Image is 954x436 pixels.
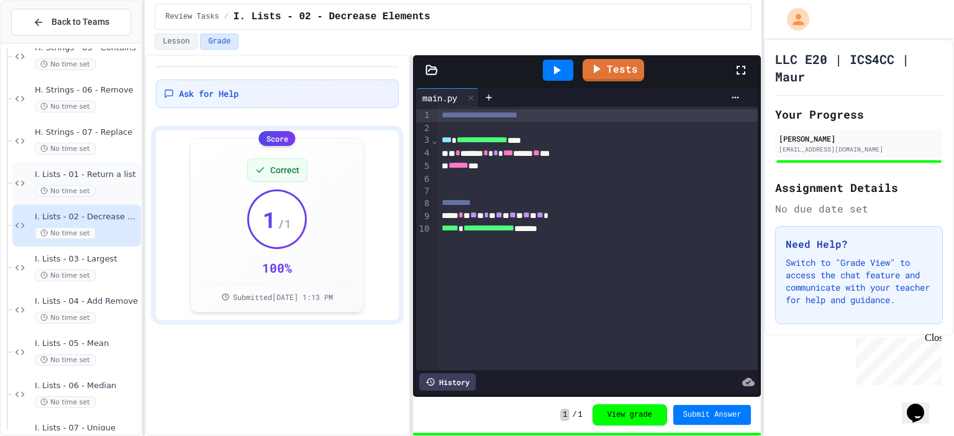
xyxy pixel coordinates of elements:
span: No time set [35,270,96,281]
div: 9 [416,211,432,224]
button: Lesson [155,34,198,50]
span: Submit Answer [683,410,742,420]
div: 2 [416,122,432,135]
div: My Account [774,5,812,34]
span: No time set [35,143,96,155]
span: / [572,410,576,420]
div: 1 [416,109,432,122]
span: Back to Teams [52,16,109,29]
span: I. Lists - 03 - Largest [35,254,139,265]
span: I. Lists - 05 - Mean [35,338,139,349]
div: 5 [416,160,432,173]
span: 1 [578,410,583,420]
span: Submitted [DATE] 1:13 PM [233,292,333,302]
div: No due date set [775,201,943,216]
div: 10 [416,223,432,236]
span: 1 [560,409,570,421]
div: 8 [416,198,432,211]
span: I. Lists - 01 - Return a list [35,170,139,180]
span: I. Lists - 07 - Unique [35,423,139,434]
span: I. Lists - 04 - Add Remove [35,296,139,307]
h3: Need Help? [786,237,932,252]
span: H. Strings - 06 - Remove [35,85,139,96]
button: View grade [593,404,667,425]
span: No time set [35,101,96,112]
span: Correct [270,164,299,176]
button: Grade [200,34,238,50]
div: 4 [416,147,432,160]
div: [EMAIL_ADDRESS][DOMAIN_NAME] [779,145,939,154]
span: No time set [35,396,96,408]
span: H. Strings - 07 - Replace [35,127,139,138]
span: No time set [35,354,96,366]
p: Switch to "Grade View" to access the chat feature and communicate with your teacher for help and ... [786,257,932,306]
span: I. Lists - 02 - Decrease Elements [35,212,139,222]
div: History [419,373,476,391]
div: 6 [416,173,432,186]
div: 7 [416,185,432,198]
div: main.py [416,91,463,104]
div: 100 % [262,259,292,276]
span: Fold line [431,135,437,145]
span: H. Strings - 05 - Contains [35,43,139,53]
div: 3 [416,134,432,147]
button: Back to Teams [11,9,131,35]
span: / 1 [278,215,291,232]
div: Chat with us now!Close [5,5,86,79]
span: I. Lists - 02 - Decrease Elements [234,9,430,24]
button: Submit Answer [673,405,752,425]
span: 1 [263,207,276,232]
h2: Assignment Details [775,179,943,196]
h1: LLC E20 | ICS4CC | Maur [775,50,943,85]
div: main.py [416,88,479,107]
span: I. Lists - 06 - Median [35,381,139,391]
span: Ask for Help [179,88,238,100]
a: Tests [583,59,644,81]
span: No time set [35,227,96,239]
span: No time set [35,185,96,197]
span: / [224,12,229,22]
iframe: chat widget [902,386,942,424]
span: No time set [35,58,96,70]
h2: Your Progress [775,106,943,123]
div: [PERSON_NAME] [779,133,939,144]
span: No time set [35,312,96,324]
span: Review Tasks [165,12,219,22]
div: Score [259,131,296,146]
iframe: chat widget [851,332,942,385]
